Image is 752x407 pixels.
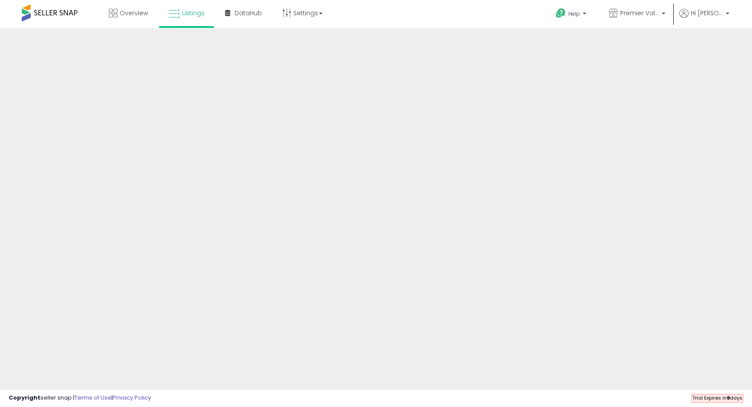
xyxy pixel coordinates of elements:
[620,9,659,17] span: Premier Value Marketplace LLC
[120,9,148,17] span: Overview
[182,9,205,17] span: Listings
[679,9,729,28] a: Hi [PERSON_NAME]
[235,9,262,17] span: DataHub
[568,10,580,17] span: Help
[691,9,723,17] span: Hi [PERSON_NAME]
[549,1,595,28] a: Help
[555,8,566,19] i: Get Help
